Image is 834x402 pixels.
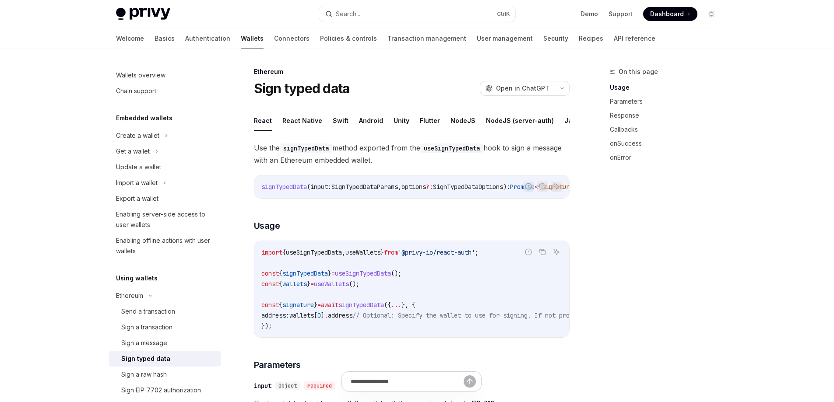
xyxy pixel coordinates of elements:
span: useSignTypedData [286,248,342,256]
span: ; [475,248,479,256]
button: Send message [464,375,476,388]
a: Wallets overview [109,67,221,83]
a: API reference [614,28,655,49]
span: = [331,269,335,277]
span: [ [314,311,317,319]
a: Send a transaction [109,304,221,319]
img: light logo [116,8,170,20]
a: Sign a transaction [109,319,221,335]
span: from [384,248,398,256]
a: onError [610,150,725,164]
button: Flutter [420,110,440,131]
h5: Using wallets [116,273,158,283]
a: Policies & controls [320,28,377,49]
span: signTypedData [282,269,328,277]
span: const [261,280,279,288]
a: Update a wallet [109,159,221,175]
div: Ethereum [254,67,570,76]
span: signature [282,301,314,309]
span: address: [261,311,289,319]
span: : [328,183,331,191]
a: Authentication [185,28,230,49]
a: Chain support [109,83,221,99]
button: React Native [282,110,322,131]
button: Get a wallet [109,143,221,159]
span: await [321,301,338,309]
div: Update a wallet [116,162,161,172]
span: { [279,301,282,309]
a: Parameters [610,94,725,108]
span: import [261,248,282,256]
button: Ethereum [109,288,221,304]
a: User management [477,28,533,49]
span: ]. [321,311,328,319]
span: (); [391,269,401,277]
a: Support [609,10,633,18]
a: Demo [581,10,598,18]
div: Enabling offline actions with user wallets [116,235,216,256]
span: , [342,248,345,256]
span: options [401,183,426,191]
span: useWallets [314,280,349,288]
div: Enabling server-side access to user wallets [116,209,216,230]
span: Use the method exported from the hook to sign a message with an Ethereum embedded wallet. [254,142,570,166]
span: signTypedData [338,301,384,309]
span: Usage [254,220,280,232]
a: Sign typed data [109,351,221,367]
span: '@privy-io/react-auth' [398,248,475,256]
div: Send a transaction [121,306,175,317]
button: Copy the contents from the code block [537,246,548,258]
div: Get a wallet [116,146,150,157]
code: signTypedData [280,143,332,153]
a: Callbacks [610,122,725,136]
span: const [261,269,279,277]
button: Swift [333,110,348,131]
a: Sign a message [109,335,221,351]
a: Enabling offline actions with user wallets [109,233,221,259]
span: , [398,183,401,191]
button: React [254,110,272,131]
span: ?: [426,183,433,191]
span: 0 [317,311,321,319]
span: { [279,280,282,288]
a: Response [610,108,725,122]
div: Sign a raw hash [121,369,167,380]
button: Android [359,110,383,131]
span: ( [307,183,310,191]
a: Security [543,28,568,49]
span: signTypedData [261,183,307,191]
a: Usage [610,80,725,94]
button: Copy the contents from the code block [537,181,548,192]
span: useWallets [345,248,380,256]
a: Wallets [241,28,264,49]
span: ... [391,301,401,309]
span: SignTypedDataParams [331,183,398,191]
div: Ethereum [116,290,143,301]
button: NodeJS [450,110,475,131]
div: Create a wallet [116,130,159,141]
a: Dashboard [643,7,697,21]
a: Recipes [579,28,603,49]
input: Ask a question... [351,372,464,391]
span: ({ [384,301,391,309]
div: Sign a message [121,338,167,348]
h5: Embedded wallets [116,113,172,123]
div: Wallets overview [116,70,165,80]
button: Ask AI [551,246,562,258]
div: Chain support [116,86,156,96]
span: { [282,248,286,256]
h1: Sign typed data [254,80,350,96]
span: // Optional: Specify the wallet to use for signing. If not provided, the first wallet will be used. [352,311,699,319]
button: Search...CtrlK [319,6,515,22]
span: } [328,269,331,277]
span: Promise [510,183,535,191]
span: }, { [401,301,415,309]
span: } [380,248,384,256]
code: useSignTypedData [420,143,483,153]
span: (); [349,280,359,288]
span: } [307,280,310,288]
a: Connectors [274,28,310,49]
a: onSuccess [610,136,725,150]
button: Open in ChatGPT [480,81,555,96]
button: Toggle dark mode [704,7,718,21]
